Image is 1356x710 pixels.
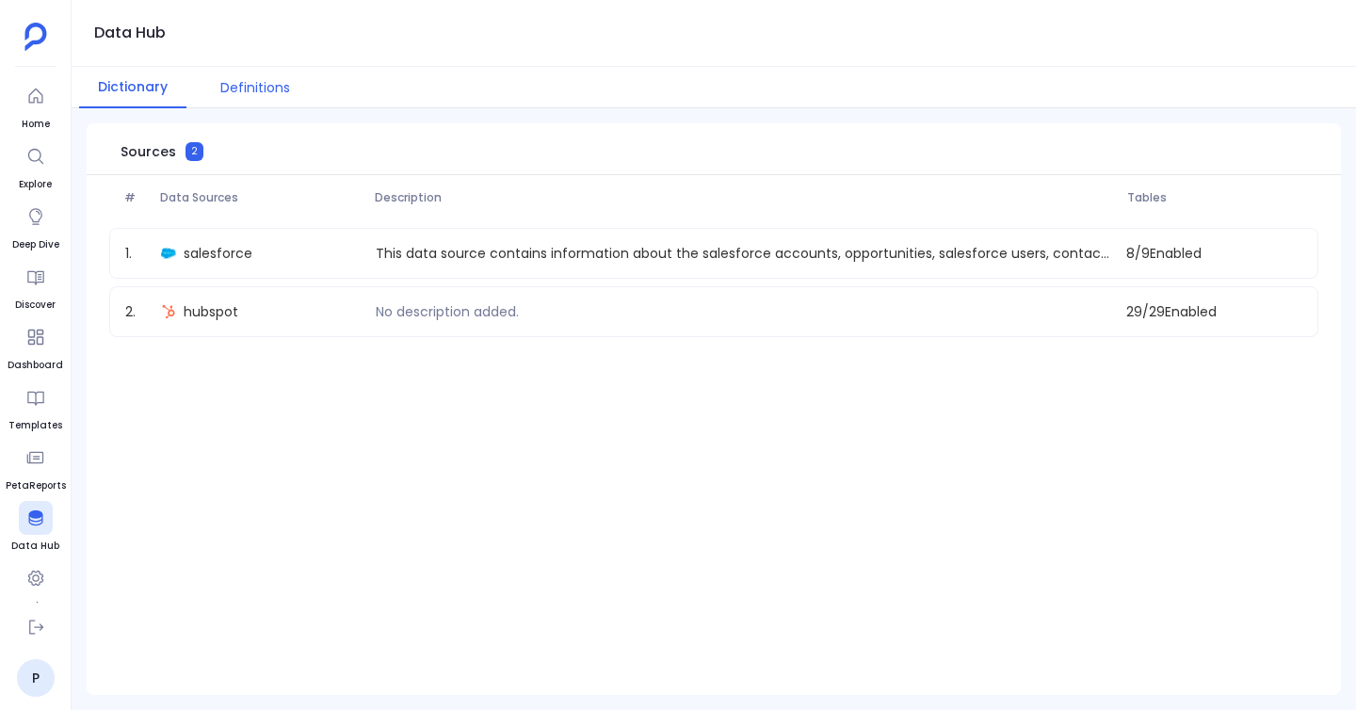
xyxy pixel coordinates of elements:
[15,298,56,313] span: Discover
[6,441,66,493] a: PetaReports
[8,418,62,433] span: Templates
[15,260,56,313] a: Discover
[1119,302,1310,322] span: 29 / 29 Enabled
[118,244,153,264] span: 1 .
[1120,190,1311,205] span: Tables
[8,380,62,433] a: Templates
[118,302,153,322] span: 2 .
[14,561,57,614] a: Settings
[368,244,1120,264] p: This data source contains information about the salesforce accounts, opportunities, salesforce us...
[19,139,53,192] a: Explore
[8,320,63,373] a: Dashboard
[1119,244,1310,264] span: 8 / 9 Enabled
[184,302,238,321] span: hubspot
[186,142,203,161] span: 2
[184,244,252,263] span: salesforce
[6,478,66,493] span: PetaReports
[153,190,367,205] span: Data Sources
[17,659,55,697] a: P
[19,117,53,132] span: Home
[11,501,59,554] a: Data Hub
[121,142,176,161] span: Sources
[8,358,63,373] span: Dashboard
[202,67,309,108] button: Definitions
[79,67,186,108] button: Dictionary
[117,190,153,205] span: #
[24,23,47,51] img: petavue logo
[94,20,166,46] h1: Data Hub
[19,79,53,132] a: Home
[19,177,53,192] span: Explore
[14,599,57,614] span: Settings
[367,190,1120,205] span: Description
[368,302,526,322] p: No description added.
[12,237,59,252] span: Deep Dive
[12,200,59,252] a: Deep Dive
[11,539,59,554] span: Data Hub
